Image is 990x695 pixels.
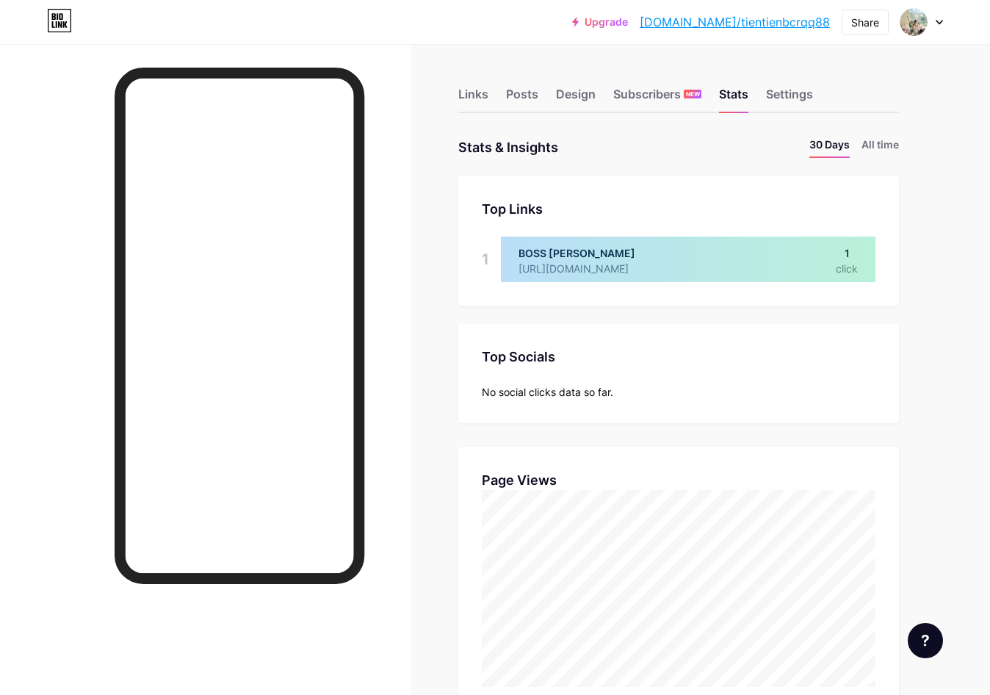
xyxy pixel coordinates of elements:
[572,16,628,28] a: Upgrade
[458,137,558,158] div: Stats & Insights
[686,90,700,98] span: NEW
[482,347,875,367] div: Top Socials
[861,137,899,158] li: All time
[851,15,879,30] div: Share
[719,85,748,112] div: Stats
[506,85,538,112] div: Posts
[613,85,701,112] div: Subscribers
[900,8,928,36] img: chiasekinhnghiem
[640,13,830,31] a: [DOMAIN_NAME]/tientienbcrqq88
[482,199,875,219] div: Top Links
[482,384,875,400] div: No social clicks data so far.
[458,85,488,112] div: Links
[766,85,813,112] div: Settings
[482,470,875,490] div: Page Views
[482,237,489,282] div: 1
[809,137,850,158] li: 30 Days
[556,85,596,112] div: Design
